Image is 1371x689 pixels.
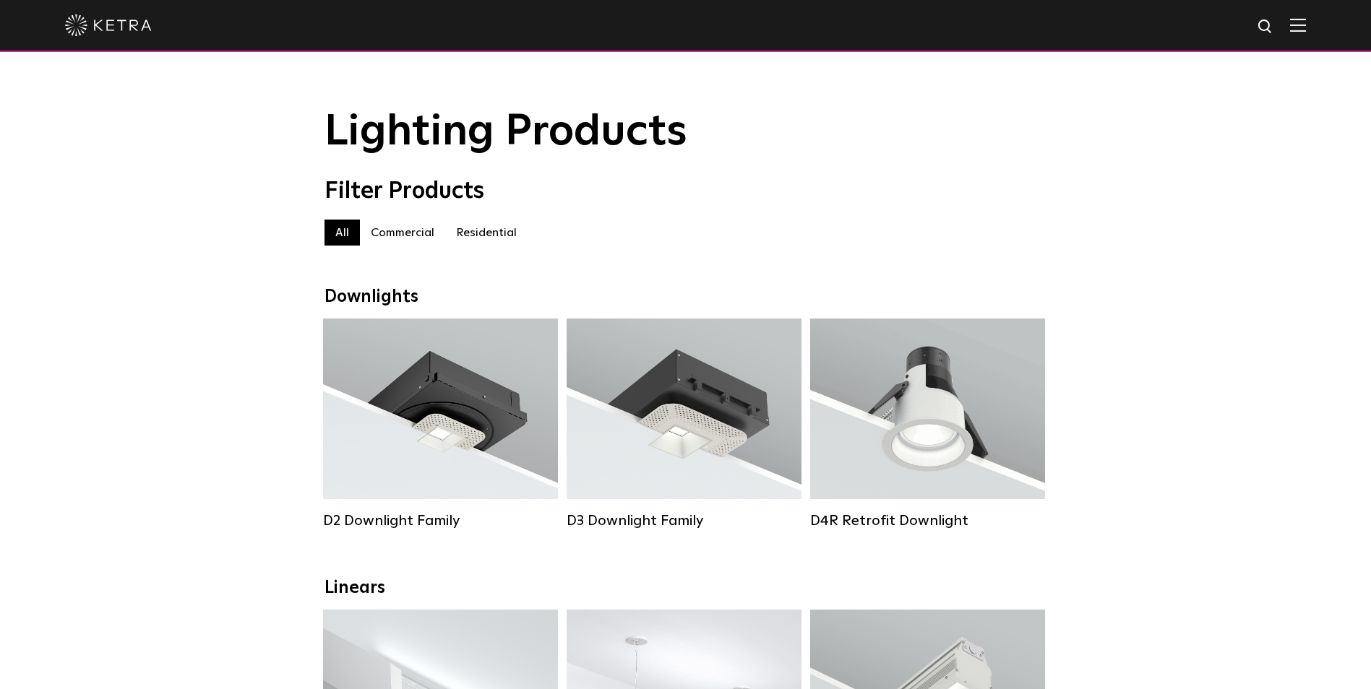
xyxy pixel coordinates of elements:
[323,512,558,529] div: D2 Downlight Family
[1257,18,1275,36] img: search icon
[810,318,1045,529] a: D4R Retrofit Downlight Lumen Output:800Colors:White / BlackBeam Angles:15° / 25° / 40° / 60°Watta...
[325,220,360,246] label: All
[567,512,801,529] div: D3 Downlight Family
[445,220,528,246] label: Residential
[1290,18,1306,32] img: Hamburger%20Nav.svg
[810,512,1045,529] div: D4R Retrofit Downlight
[325,110,687,154] span: Lighting Products
[567,318,801,529] a: D3 Downlight Family Lumen Output:700 / 900 / 1100Colors:White / Black / Silver / Bronze / Paintab...
[65,14,152,36] img: ketra-logo-2019-white
[325,578,1047,599] div: Linears
[325,178,1047,205] div: Filter Products
[325,287,1047,308] div: Downlights
[323,318,558,529] a: D2 Downlight Family Lumen Output:1200Colors:White / Black / Gloss Black / Silver / Bronze / Silve...
[360,220,445,246] label: Commercial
